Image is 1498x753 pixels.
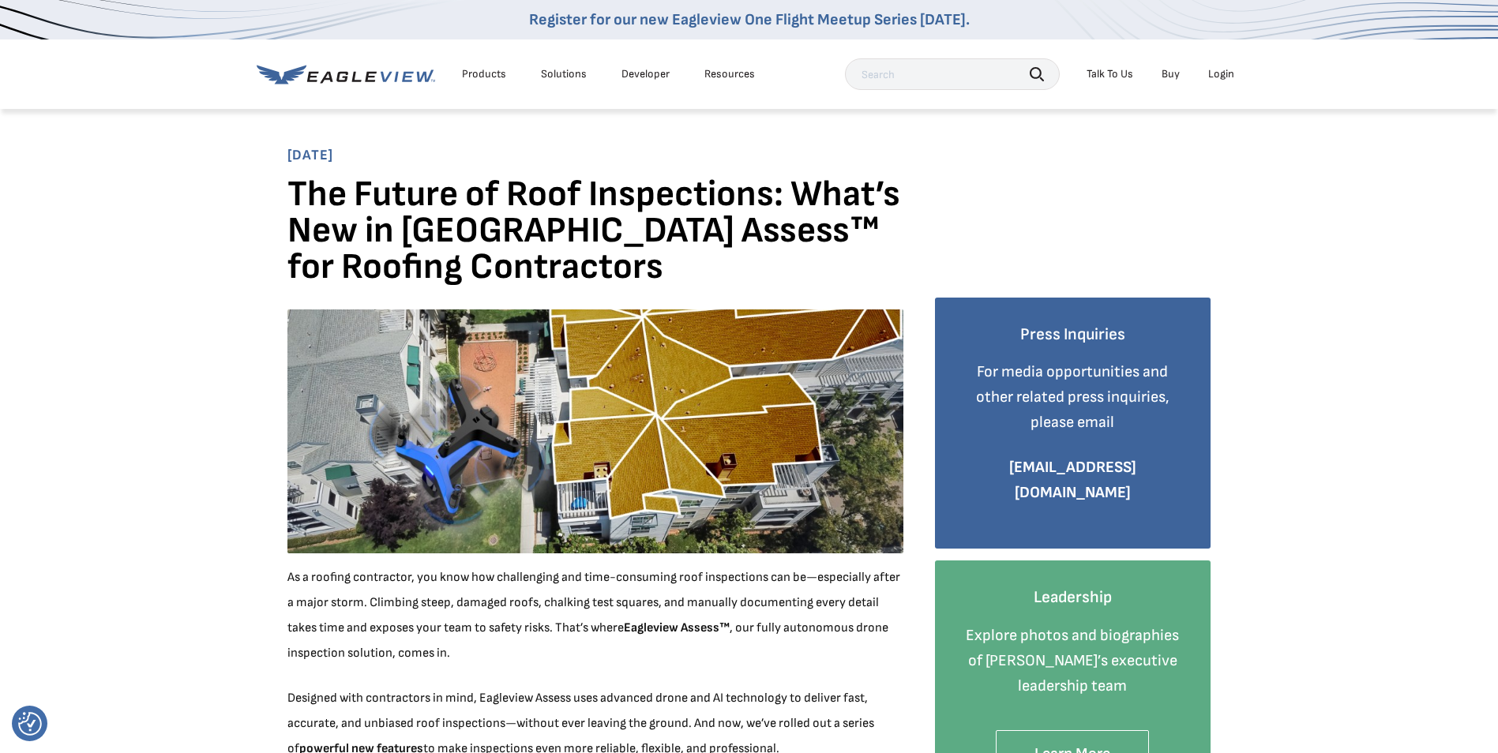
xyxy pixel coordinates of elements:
h4: Leadership [959,584,1188,611]
div: Login [1208,67,1234,81]
p: Explore photos and biographies of [PERSON_NAME]’s executive leadership team [959,623,1188,699]
div: Talk To Us [1087,67,1133,81]
h1: The Future of Roof Inspections: What’s New in [GEOGRAPHIC_DATA] Assess™ for Roofing Contractors [287,177,903,298]
strong: Eagleview Assess™ [624,620,730,635]
div: Solutions [541,67,587,81]
a: Buy [1162,67,1180,81]
p: For media opportunities and other related press inquiries, please email [959,359,1188,435]
img: Revisit consent button [18,712,42,736]
div: Products [462,67,506,81]
button: Consent Preferences [18,712,42,736]
a: Register for our new Eagleview One Flight Meetup Series [DATE]. [529,10,970,29]
p: As a roofing contractor, you know how challenging and time-consuming roof inspections can be—espe... [287,565,903,666]
a: [EMAIL_ADDRESS][DOMAIN_NAME] [1009,458,1136,502]
div: Resources [704,67,755,81]
a: Developer [621,67,670,81]
h4: Press Inquiries [959,321,1188,348]
span: [DATE] [287,147,1211,165]
input: Search [845,58,1060,90]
